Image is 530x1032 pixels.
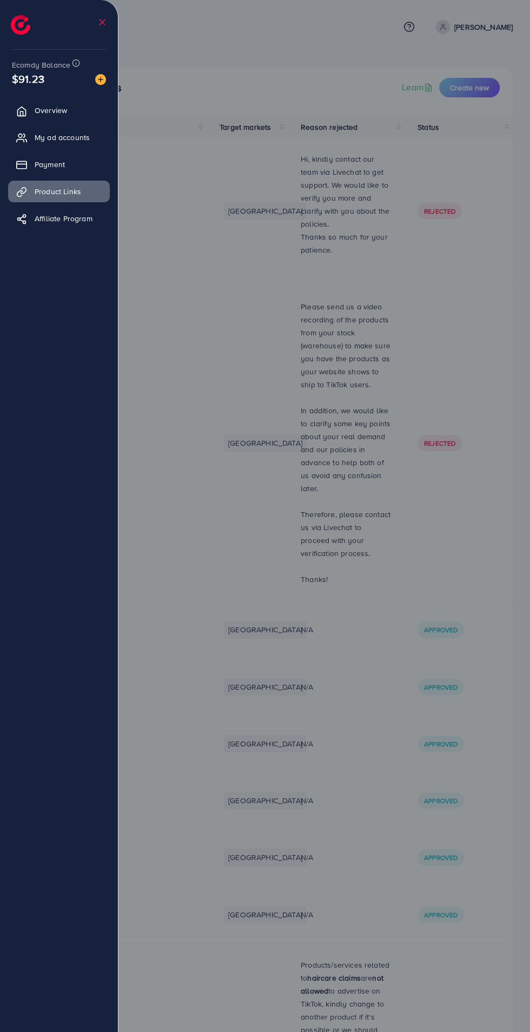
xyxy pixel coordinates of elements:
img: logo [11,15,30,35]
a: Affiliate Program [8,208,110,229]
a: Product Links [8,181,110,202]
span: Ecomdy Balance [12,59,70,70]
span: Affiliate Program [35,213,92,224]
span: Product Links [35,186,81,197]
span: My ad accounts [35,132,90,143]
a: My ad accounts [8,127,110,148]
a: Payment [8,154,110,175]
img: image [95,74,106,85]
a: Overview [8,100,110,121]
iframe: Chat [484,983,522,1024]
span: $91.23 [12,71,44,87]
span: Overview [35,105,67,116]
span: Payment [35,159,65,170]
